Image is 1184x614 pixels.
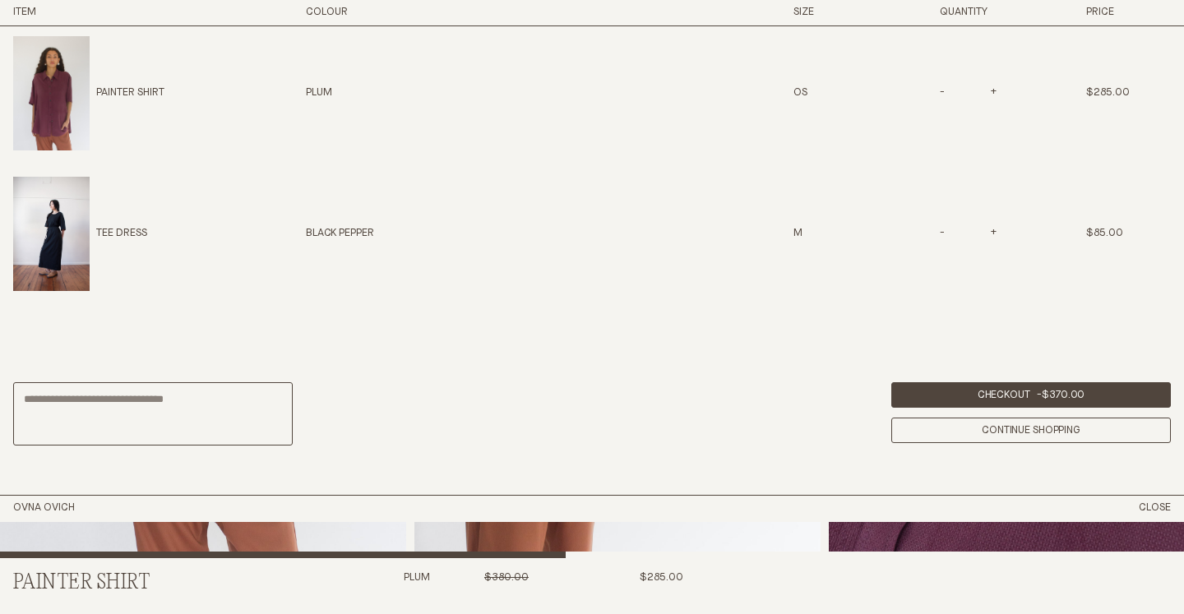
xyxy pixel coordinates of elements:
div: Black Pepper [306,227,537,241]
div: $285.00 [1086,86,1171,100]
h3: Item [13,6,244,20]
a: Painter ShirtPainter Shirt [13,36,164,150]
span: - [940,229,947,239]
div: $85.00 [1086,227,1171,241]
a: Continue Shopping [891,418,1171,443]
span: - [940,89,947,99]
h3: Price [1086,6,1171,20]
h3: Size [793,6,878,20]
span: $370.00 [1042,390,1085,400]
button: Close Cart [1139,501,1171,515]
a: Home [13,502,75,513]
p: Tee Dress [96,227,147,241]
h2: Painter Shirt [13,571,293,595]
a: Checkout -$370.00 [891,382,1171,408]
div: OS [793,86,878,100]
h3: Quantity [940,6,1024,20]
h3: Colour [306,6,537,20]
span: $380.00 [484,572,529,583]
a: Tee DressTee Dress [13,177,147,291]
p: Painter Shirt [96,86,164,100]
img: Painter Shirt [13,36,90,150]
div: M [793,227,878,241]
span: + [988,229,997,239]
span: $285.00 [640,572,683,583]
img: Tee Dress [13,177,90,291]
div: Plum [306,86,537,100]
span: + [988,89,997,99]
